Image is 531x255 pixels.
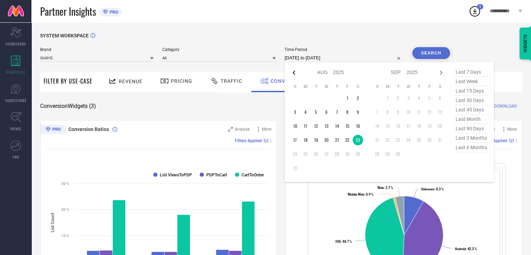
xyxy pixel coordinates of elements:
[454,143,489,152] span: last 6 months
[454,77,489,86] span: last week
[311,107,321,117] td: Tue Aug 05 2025
[353,121,363,131] td: Sat Aug 16 2025
[437,68,445,77] div: Next month
[242,173,264,177] text: CartToOrder
[342,107,353,117] td: Fri Aug 08 2025
[393,84,403,89] th: Tuesday
[162,47,276,52] span: Category
[382,135,393,145] td: Mon Sep 22 2025
[454,124,489,133] span: last 90 days
[290,149,300,159] td: Sun Aug 24 2025
[372,135,382,145] td: Sun Sep 21 2025
[235,127,250,132] span: Analyse
[321,135,332,145] td: Wed Aug 20 2025
[228,127,233,132] svg: Zoom
[262,127,271,132] span: More
[40,4,96,19] span: Partner Insights
[300,149,311,159] td: Mon Aug 25 2025
[300,84,311,89] th: Monday
[40,103,96,110] span: Conversion Widgets ( 3 )
[68,126,109,132] span: Conversion Ratios
[424,121,435,131] td: Fri Sep 19 2025
[171,78,192,84] span: Pricing
[342,135,353,145] td: Fri Aug 22 2025
[5,98,27,103] span: SUGGESTIONS
[221,78,242,84] span: Traffic
[424,93,435,103] td: Fri Sep 05 2025
[321,121,332,131] td: Wed Aug 13 2025
[321,84,332,89] th: Wednesday
[332,121,342,131] td: Thu Aug 14 2025
[271,78,304,84] span: Conversion
[414,84,424,89] th: Thursday
[469,5,481,17] div: Open download list
[311,121,321,131] td: Tue Aug 12 2025
[61,234,69,238] text: 10 %
[372,107,382,117] td: Sun Sep 07 2025
[454,96,489,105] span: last 30 days
[454,86,489,96] span: last 15 days
[454,105,489,115] span: last 45 days
[403,135,414,145] td: Wed Sep 24 2025
[412,47,450,59] button: Search
[403,93,414,103] td: Wed Sep 03 2025
[290,163,300,173] td: Sun Aug 31 2025
[311,149,321,159] td: Tue Aug 26 2025
[321,107,332,117] td: Wed Aug 06 2025
[290,107,300,117] td: Sun Aug 03 2025
[479,5,481,9] span: 1
[332,84,342,89] th: Thursday
[6,41,26,46] span: SCORECARDS
[403,84,414,89] th: Wednesday
[454,115,489,124] span: last month
[435,135,445,145] td: Sat Sep 27 2025
[353,135,363,145] td: Sat Aug 23 2025
[353,149,363,159] td: Sat Aug 30 2025
[300,121,311,131] td: Mon Aug 11 2025
[403,107,414,117] td: Wed Sep 10 2025
[348,192,364,196] tspan: Mobile Web
[507,127,517,132] span: More
[285,54,404,62] input: Select time period
[332,135,342,145] td: Thu Aug 21 2025
[10,126,22,131] span: TRENDS
[393,93,403,103] td: Tue Sep 02 2025
[435,121,445,131] td: Sat Sep 20 2025
[342,121,353,131] td: Fri Aug 15 2025
[6,70,25,75] span: WORKSPACE
[206,173,227,177] text: PDPToCart
[414,135,424,145] td: Thu Sep 25 2025
[61,182,69,185] text: 30 %
[424,107,435,117] td: Fri Sep 12 2025
[332,107,342,117] td: Thu Aug 07 2025
[382,149,393,159] td: Mon Sep 29 2025
[424,135,435,145] td: Fri Sep 26 2025
[40,125,66,135] div: Premium
[424,84,435,89] th: Friday
[13,154,19,160] span: FWD
[348,192,374,196] text: : 0.9 %
[290,68,298,77] div: Previous month
[372,121,382,131] td: Sun Sep 14 2025
[403,121,414,131] td: Wed Sep 17 2025
[455,247,477,251] text: : 42.3 %
[44,77,93,85] span: Filter By Use-Case
[414,107,424,117] td: Thu Sep 11 2025
[494,103,517,110] span: DOWNLOAD
[382,107,393,117] td: Mon Sep 08 2025
[335,240,341,243] tspan: IOS
[342,93,353,103] td: Fri Aug 01 2025
[40,47,154,52] span: Brand
[270,138,271,143] span: |
[108,9,118,15] span: PRO
[393,121,403,131] td: Tue Sep 16 2025
[377,186,393,190] text: : 3.7 %
[50,212,55,232] tspan: List Count
[454,133,489,143] span: last 3 months
[393,107,403,117] td: Tue Sep 09 2025
[393,135,403,145] td: Tue Sep 23 2025
[516,138,517,143] span: |
[435,93,445,103] td: Sat Sep 06 2025
[335,240,352,243] text: : 44.7 %
[61,207,69,211] text: 20 %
